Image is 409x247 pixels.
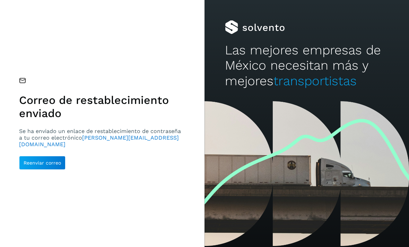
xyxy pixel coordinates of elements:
span: transportistas [273,73,357,88]
button: Reenviar correo [19,156,66,170]
span: Reenviar correo [24,160,61,165]
h1: Correo de restablecimiento enviado [19,94,184,120]
span: [PERSON_NAME][EMAIL_ADDRESS][DOMAIN_NAME] [19,134,179,148]
p: Se ha enviado un enlace de restablecimiento de contraseña a tu correo electrónico [19,128,184,148]
h2: Las mejores empresas de México necesitan más y mejores [225,43,389,89]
